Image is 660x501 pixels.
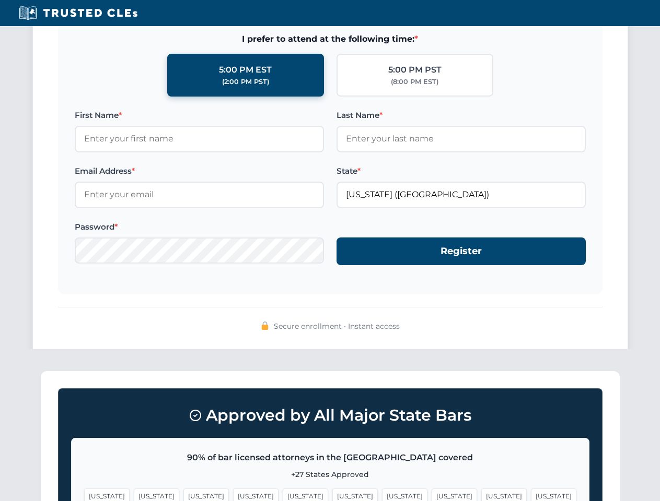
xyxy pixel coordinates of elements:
[219,63,272,77] div: 5:00 PM EST
[222,77,269,87] div: (2:00 PM PST)
[75,165,324,177] label: Email Address
[388,63,442,77] div: 5:00 PM PST
[261,321,269,330] img: 🔒
[16,5,141,21] img: Trusted CLEs
[337,165,586,177] label: State
[75,221,324,233] label: Password
[337,237,586,265] button: Register
[84,469,576,480] p: +27 States Approved
[274,320,400,332] span: Secure enrollment • Instant access
[75,126,324,152] input: Enter your first name
[337,109,586,122] label: Last Name
[84,451,576,464] p: 90% of bar licensed attorneys in the [GEOGRAPHIC_DATA] covered
[337,182,586,208] input: Florida (FL)
[75,32,586,46] span: I prefer to attend at the following time:
[337,126,586,152] input: Enter your last name
[391,77,438,87] div: (8:00 PM EST)
[71,401,589,430] h3: Approved by All Major State Bars
[75,182,324,208] input: Enter your email
[75,109,324,122] label: First Name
